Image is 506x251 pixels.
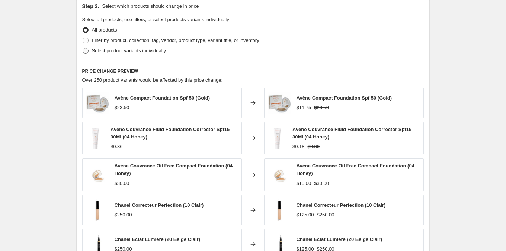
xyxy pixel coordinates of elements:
[308,143,320,150] strike: $0.36
[268,199,291,221] img: le-correcteur-de-chanel-longwear-concealer-40-beige-75g.3145891707403_1_80x.jpg
[297,163,414,176] span: Avène Couvrance Oil Free Compact Foundation (04 Honey)
[115,163,233,176] span: Avène Couvrance Oil Free Compact Foundation (04 Honey)
[82,3,99,10] h2: Step 3.
[82,68,424,74] h6: PRICE CHANGE PREVIEW
[111,127,230,140] span: Avène Couvrance Fluid Foundation Corrector Spf15 30Ml (04 Honey)
[92,27,117,33] span: All products
[292,127,411,140] span: Avène Couvrance Fluid Foundation Corrector Spf15 30Ml (04 Honey)
[92,38,259,43] span: Filter by product, collection, tag, vendor, product type, variant title, or inventory
[268,92,291,114] img: avene-compact-doree-spf-50_80x.jpg
[115,104,129,111] div: $23.50
[115,237,200,242] span: Chanel Eclat Lumiere (20 Beige Clair)
[102,3,199,10] p: Select which products should change in price
[115,202,204,208] span: Chanel Correcteur Perfection (10 Clair)
[268,127,286,149] img: couvrance-fond-de-teint-correcteur-fluide_80x.png
[115,211,132,219] div: $250.00
[297,180,311,187] div: $15.00
[86,92,109,114] img: avene-compact-doree-spf-50_80x.jpg
[82,77,223,83] span: Over 250 product variants would be affected by this price change:
[317,211,334,219] strike: $250.00
[111,143,123,150] div: $0.36
[92,48,166,53] span: Select product variants individually
[297,211,314,219] div: $125.00
[297,202,386,208] span: Chanel Correcteur Perfection (10 Clair)
[82,17,229,22] span: Select all products, use filters, or select products variants individually
[292,143,305,150] div: $0.18
[115,180,129,187] div: $30.00
[314,104,329,111] strike: $23.50
[314,180,329,187] strike: $30.00
[86,127,105,149] img: couvrance-fond-de-teint-correcteur-fluide_80x.png
[297,237,382,242] span: Chanel Eclat Lumiere (20 Beige Clair)
[115,95,210,101] span: Avène Compact Foundation Spf 50 (Gold)
[268,164,291,186] img: Packshots-lynn_18_84690d40-ebf7-418c-9086-00fbe5e0813a_80x.png
[297,104,311,111] div: $11.75
[297,95,392,101] span: Avène Compact Foundation Spf 50 (Gold)
[86,199,109,221] img: le-correcteur-de-chanel-longwear-concealer-40-beige-75g.3145891707403_1_80x.jpg
[86,164,109,186] img: Packshots-lynn_18_84690d40-ebf7-418c-9086-00fbe5e0813a_80x.png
